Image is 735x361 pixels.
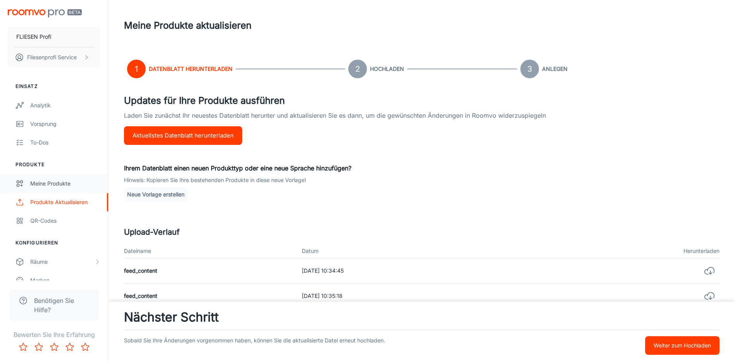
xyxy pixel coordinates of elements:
th: Datum [296,244,536,258]
td: feed_content [124,284,296,309]
th: Dateiname [124,244,296,258]
button: Weiter zum Hochladen [645,336,720,355]
h3: Nächster Schritt [124,308,720,327]
button: Fliesenprofi Service [8,47,100,67]
button: Neue Vorlage erstellen [124,187,188,201]
td: feed_content [124,258,296,284]
div: To-dos [30,138,100,147]
h1: Meine Produkte aktualisieren [124,19,251,33]
button: Rate 3 star [46,339,62,355]
div: Marken [30,276,100,285]
text: 2 [355,64,360,74]
button: Rate 4 star [62,339,77,355]
p: Weiter zum Hochladen [654,341,711,350]
h5: Upload-Verlauf [124,226,720,238]
p: FLIESEN Profi [16,33,51,41]
h6: Hochladen [370,65,404,73]
p: Laden Sie zunächst Ihr neuestes Datenblatt herunter und aktualisieren Sie es dann, um die gewünsc... [124,111,720,126]
div: Räume [30,258,94,266]
div: Analytik [30,101,100,110]
button: Rate 5 star [77,339,93,355]
p: Hinweis: Kopieren Sie Ihre bestehenden Produkte in diese neue Vorlage! [124,176,720,184]
text: 1 [135,64,138,74]
button: Aktuellstes Datenblatt herunterladen [124,126,242,145]
div: QR-Codes [30,217,100,225]
p: Ihrem Datenblatt einen neuen Produkttyp oder eine neue Sprache hinzufügen? [124,163,720,173]
div: Produkte aktualisieren [30,198,100,206]
button: FLIESEN Profi [8,27,100,47]
h6: Datenblatt herunterladen [149,65,232,73]
td: [DATE] 10:34:45 [296,258,536,284]
button: Rate 1 star [15,339,31,355]
td: [DATE] 10:35:18 [296,284,536,309]
span: Benötigen Sie Hilfe? [34,296,90,315]
p: Sobald Sie Ihre Änderungen vorgenommen haben, können Sie die aktualisierte Datei erneut hochladen. [124,336,511,355]
p: Bewerten Sie Ihre Erfahrung [6,330,102,339]
button: Rate 2 star [31,339,46,355]
div: Meine Produkte [30,179,100,188]
h4: Updates für Ihre Produkte ausführen [124,94,720,108]
p: Fliesenprofi Service [27,53,77,62]
div: Vorsprung [30,120,100,128]
text: 3 [527,64,532,74]
img: Roomvo PRO Beta [8,9,82,17]
th: Herunterladen [536,244,720,258]
h6: Anlegen [542,65,568,73]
